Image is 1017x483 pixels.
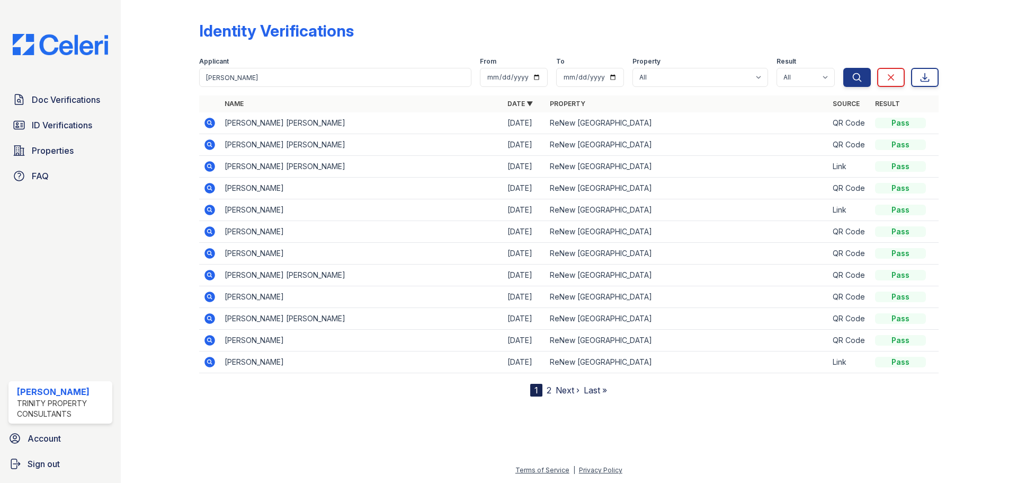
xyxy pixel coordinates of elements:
[828,308,871,330] td: QR Code
[28,432,61,445] span: Account
[503,243,546,265] td: [DATE]
[546,221,828,243] td: ReNew [GEOGRAPHIC_DATA]
[828,156,871,178] td: Link
[828,352,871,373] td: Link
[17,385,108,398] div: [PERSON_NAME]
[4,453,117,475] a: Sign out
[220,178,503,199] td: [PERSON_NAME]
[550,100,585,108] a: Property
[220,134,503,156] td: [PERSON_NAME] [PERSON_NAME]
[828,286,871,308] td: QR Code
[220,330,503,352] td: [PERSON_NAME]
[4,428,117,449] a: Account
[220,199,503,221] td: [PERSON_NAME]
[875,270,926,280] div: Pass
[546,112,828,134] td: ReNew [GEOGRAPHIC_DATA]
[546,265,828,286] td: ReNew [GEOGRAPHIC_DATA]
[8,165,112,187] a: FAQ
[220,221,503,243] td: [PERSON_NAME]
[546,308,828,330] td: ReNew [GEOGRAPHIC_DATA]
[17,398,108,419] div: Trinity Property Consultants
[546,156,828,178] td: ReNew [GEOGRAPHIC_DATA]
[828,134,871,156] td: QR Code
[515,466,569,474] a: Terms of Service
[875,313,926,324] div: Pass
[828,330,871,352] td: QR Code
[530,384,542,397] div: 1
[503,286,546,308] td: [DATE]
[828,221,871,243] td: QR Code
[546,199,828,221] td: ReNew [GEOGRAPHIC_DATA]
[503,112,546,134] td: [DATE]
[503,178,546,199] td: [DATE]
[875,183,926,194] div: Pass
[546,330,828,352] td: ReNew [GEOGRAPHIC_DATA]
[556,385,579,396] a: Next ›
[828,243,871,265] td: QR Code
[4,34,117,55] img: CE_Logo_Blue-a8612792a0a2168367f1c8372b55b34899dd931a85d93a1a3d3e32e68fde9ad4.png
[32,93,100,106] span: Doc Verifications
[584,385,607,396] a: Last »
[480,57,496,66] label: From
[225,100,244,108] a: Name
[547,385,551,396] a: 2
[546,178,828,199] td: ReNew [GEOGRAPHIC_DATA]
[828,199,871,221] td: Link
[546,134,828,156] td: ReNew [GEOGRAPHIC_DATA]
[546,243,828,265] td: ReNew [GEOGRAPHIC_DATA]
[875,161,926,172] div: Pass
[220,265,503,286] td: [PERSON_NAME] [PERSON_NAME]
[503,199,546,221] td: [DATE]
[875,205,926,215] div: Pass
[220,286,503,308] td: [PERSON_NAME]
[875,139,926,150] div: Pass
[546,352,828,373] td: ReNew [GEOGRAPHIC_DATA]
[199,57,229,66] label: Applicant
[199,68,471,87] input: Search by name or phone number
[875,226,926,237] div: Pass
[8,140,112,161] a: Properties
[220,243,503,265] td: [PERSON_NAME]
[220,112,503,134] td: [PERSON_NAME] [PERSON_NAME]
[546,286,828,308] td: ReNew [GEOGRAPHIC_DATA]
[828,265,871,286] td: QR Code
[875,248,926,259] div: Pass
[573,466,575,474] div: |
[32,119,92,131] span: ID Verifications
[833,100,860,108] a: Source
[632,57,661,66] label: Property
[828,178,871,199] td: QR Code
[507,100,533,108] a: Date ▼
[220,156,503,178] td: [PERSON_NAME] [PERSON_NAME]
[579,466,622,474] a: Privacy Policy
[556,57,565,66] label: To
[220,352,503,373] td: [PERSON_NAME]
[28,458,60,470] span: Sign out
[875,335,926,346] div: Pass
[503,308,546,330] td: [DATE]
[503,330,546,352] td: [DATE]
[503,221,546,243] td: [DATE]
[875,292,926,302] div: Pass
[503,134,546,156] td: [DATE]
[777,57,796,66] label: Result
[828,112,871,134] td: QR Code
[199,21,354,40] div: Identity Verifications
[220,308,503,330] td: [PERSON_NAME] [PERSON_NAME]
[503,156,546,178] td: [DATE]
[8,115,112,136] a: ID Verifications
[503,265,546,286] td: [DATE]
[32,170,49,182] span: FAQ
[875,100,900,108] a: Result
[503,352,546,373] td: [DATE]
[875,118,926,128] div: Pass
[875,357,926,367] div: Pass
[8,89,112,110] a: Doc Verifications
[32,144,74,157] span: Properties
